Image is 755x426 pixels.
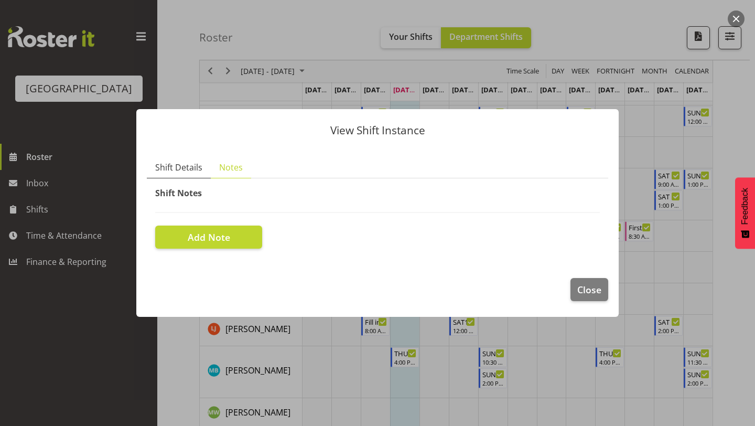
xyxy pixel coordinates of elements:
span: Add Note [188,230,230,244]
span: Shift Details [155,161,202,174]
button: Close [570,278,608,301]
span: Shift Notes [155,187,202,199]
p: View Shift Instance [147,125,608,136]
span: Close [577,283,601,296]
button: Feedback - Show survey [735,177,755,249]
button: Add Note [155,226,262,249]
span: Feedback [740,188,750,225]
span: Notes [219,161,243,174]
